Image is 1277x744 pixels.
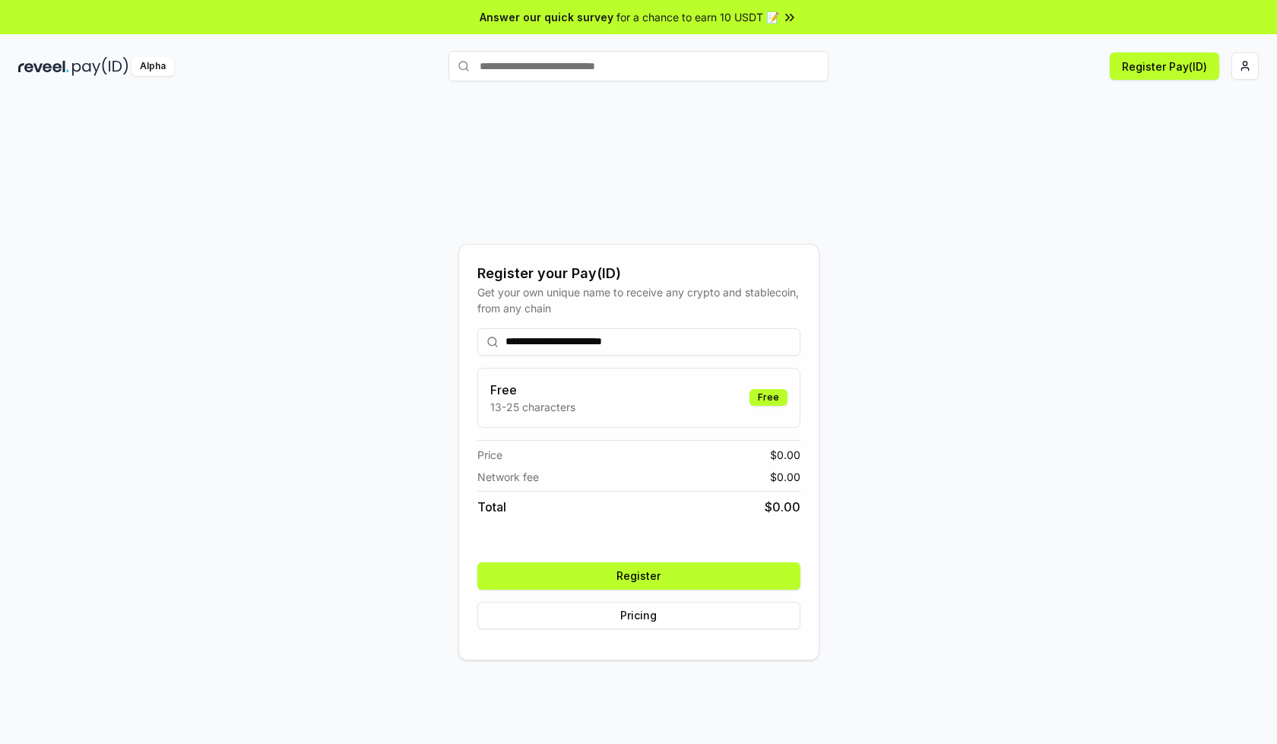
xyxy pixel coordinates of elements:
button: Register Pay(ID) [1110,52,1219,80]
span: Price [477,447,502,463]
span: for a chance to earn 10 USDT 📝 [616,9,779,25]
div: Register your Pay(ID) [477,263,800,284]
img: pay_id [72,57,128,76]
span: $ 0.00 [770,447,800,463]
span: Network fee [477,469,539,485]
div: Alpha [132,57,174,76]
h3: Free [490,381,575,399]
span: Total [477,498,506,516]
span: $ 0.00 [770,469,800,485]
button: Register [477,562,800,590]
img: reveel_dark [18,57,69,76]
span: Answer our quick survey [480,9,613,25]
p: 13-25 characters [490,399,575,415]
div: Get your own unique name to receive any crypto and stablecoin, from any chain [477,284,800,316]
button: Pricing [477,602,800,629]
div: Free [749,389,787,406]
span: $ 0.00 [765,498,800,516]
